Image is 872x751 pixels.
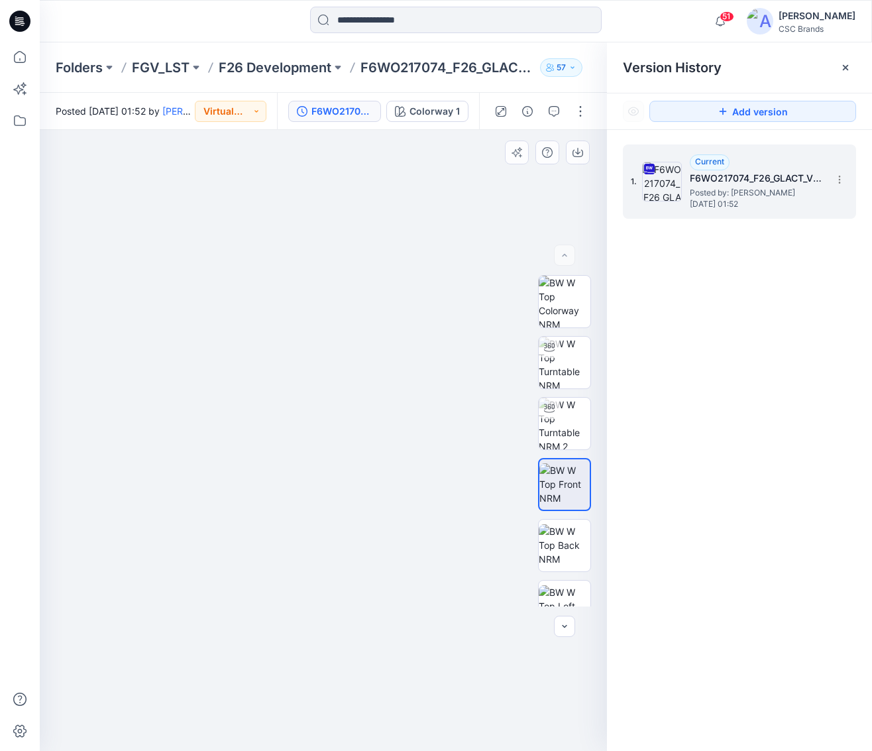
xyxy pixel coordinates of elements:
img: BW W Top Front NRM [539,463,590,505]
span: [DATE] 01:52 [690,200,822,209]
img: F6WO217074_F26_GLACT_VP2 [642,162,682,202]
button: F6WO217074_F26_GLACT_VP2 [288,101,381,122]
button: Close [840,62,851,73]
div: [PERSON_NAME] [779,8,855,24]
div: Colorway 1 [409,104,460,119]
img: avatar [747,8,773,34]
span: Version History [623,60,722,76]
p: 57 [557,60,566,75]
button: Show Hidden Versions [623,101,644,122]
span: Current [695,156,724,166]
span: Posted by: Joseph Zhang [690,186,822,200]
a: Folders [56,58,103,77]
button: Details [517,101,538,122]
a: [PERSON_NAME] [162,105,237,117]
button: Add version [649,101,856,122]
img: BW W Top Back NRM [539,524,590,566]
p: F6WO217074_F26_GLACT_VP2 [360,58,535,77]
a: F26 Development [219,58,331,77]
div: CSC Brands [779,24,855,34]
img: BW W Top Left NRM [539,585,590,627]
img: BW W Top Colorway NRM [539,276,590,327]
img: BW W Top Turntable NRM [539,337,590,388]
button: Colorway 1 [386,101,468,122]
div: F6WO217074_F26_GLACT_VP2 [311,104,372,119]
span: Posted [DATE] 01:52 by [56,104,195,118]
a: FGV_LST [132,58,190,77]
img: BW W Top Turntable NRM 2 [539,398,590,449]
span: 1. [631,176,637,188]
h5: F6WO217074_F26_GLACT_VP2 [690,170,822,186]
span: 51 [720,11,734,22]
button: 57 [540,58,582,77]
